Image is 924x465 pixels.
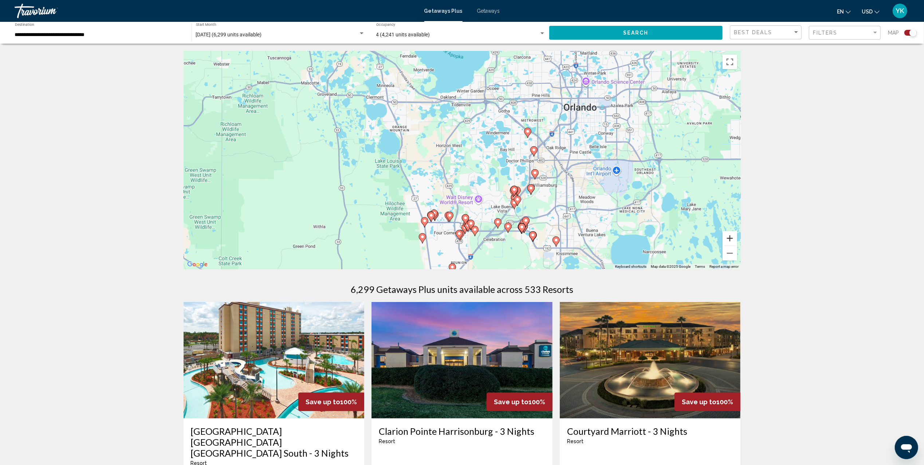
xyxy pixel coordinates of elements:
span: Save up to [494,398,528,406]
div: 100% [298,393,364,411]
span: Resort [567,438,583,444]
span: Search [623,30,649,36]
mat-select: Sort by [734,29,799,36]
img: RR21E01X.jpg [560,302,741,418]
span: Save up to [306,398,340,406]
span: 4 (4,241 units available) [376,32,430,37]
span: Filters [813,30,838,36]
button: Keyboard shortcuts [615,264,646,269]
span: Map data ©2025 Google [651,265,691,269]
button: Filter [809,25,881,40]
h1: 6,299 Getaways Plus units available across 533 Resorts [351,284,573,295]
a: Travorium [15,4,417,18]
button: Change currency [862,6,880,17]
button: Toggle fullscreen view [723,55,737,69]
img: RGF1E01X.jpg [184,302,365,418]
a: Open this area in Google Maps (opens a new window) [185,260,209,269]
a: Getaways Plus [424,8,463,14]
span: Resort [379,438,395,444]
div: 100% [487,393,553,411]
span: Save up to [682,398,716,406]
img: RX04E01X.jpg [371,302,553,418]
span: USD [862,9,873,15]
span: [DATE] (6,299 units available) [196,32,262,37]
span: Map [888,28,899,38]
a: [GEOGRAPHIC_DATA] [GEOGRAPHIC_DATA] [GEOGRAPHIC_DATA] South - 3 Nights [191,426,357,458]
span: YK [896,7,904,15]
a: Report a map error [709,265,739,269]
div: 100% [675,393,740,411]
button: Change language [837,6,851,17]
button: User Menu [890,3,909,19]
span: Best Deals [734,29,772,35]
a: Clarion Pointe Harrisonburg - 3 Nights [379,426,545,437]
span: en [837,9,844,15]
iframe: Button to launch messaging window [895,436,918,459]
a: Courtyard Marriott - 3 Nights [567,426,734,437]
button: Search [549,26,723,39]
button: Zoom out [723,246,737,261]
button: Zoom in [723,231,737,246]
img: Google [185,260,209,269]
a: Terms (opens in new tab) [695,265,705,269]
a: Getaways [477,8,500,14]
